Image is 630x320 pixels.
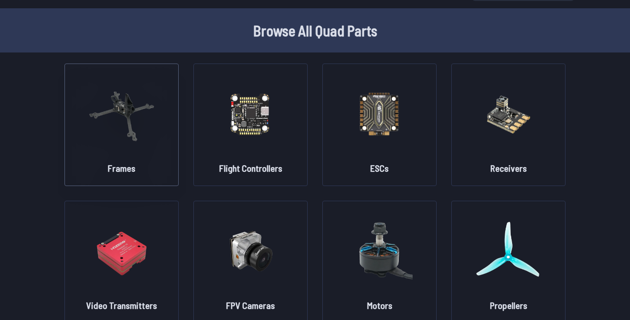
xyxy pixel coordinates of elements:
[217,73,284,154] img: image of category
[346,73,413,154] img: image of category
[346,210,413,291] img: image of category
[86,299,157,312] h2: Video Transmitters
[64,64,179,186] a: image of categoryFrames
[451,64,566,186] a: image of categoryReceivers
[219,162,282,175] h2: Flight Controllers
[367,299,392,312] h2: Motors
[475,73,542,154] img: image of category
[490,299,527,312] h2: Propellers
[226,299,275,312] h2: FPV Cameras
[88,210,155,291] img: image of category
[108,162,135,175] h2: Frames
[88,73,155,154] img: image of category
[322,64,437,186] a: image of categoryESCs
[20,19,610,41] h1: Browse All Quad Parts
[475,210,542,291] img: image of category
[490,162,527,175] h2: Receivers
[217,210,284,291] img: image of category
[193,64,308,186] a: image of categoryFlight Controllers
[370,162,389,175] h2: ESCs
